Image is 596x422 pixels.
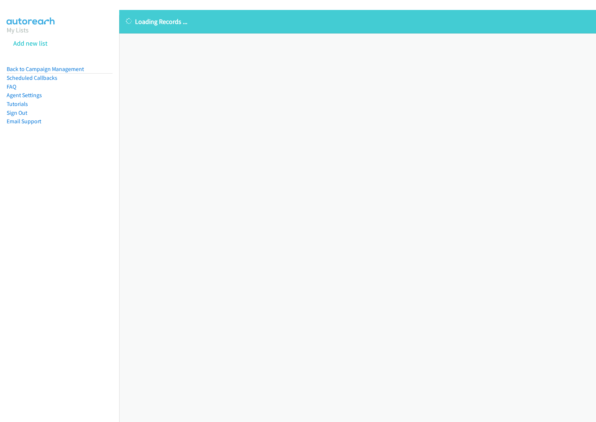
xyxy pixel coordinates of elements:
a: Sign Out [7,109,27,116]
a: Tutorials [7,100,28,107]
a: Scheduled Callbacks [7,74,57,81]
a: Back to Campaign Management [7,65,84,72]
a: My Lists [7,26,29,34]
p: Loading Records ... [126,17,589,26]
a: Agent Settings [7,92,42,99]
a: FAQ [7,83,16,90]
a: Email Support [7,118,41,125]
a: Add new list [13,39,47,47]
